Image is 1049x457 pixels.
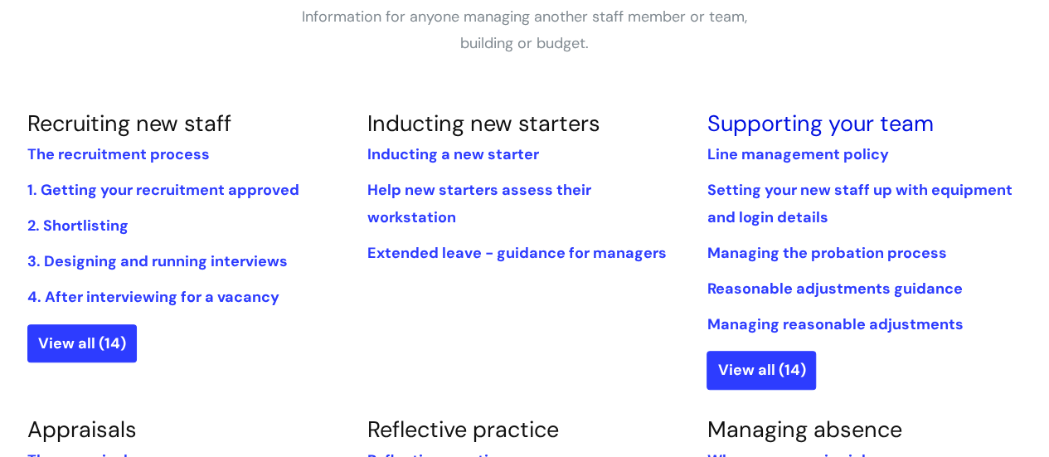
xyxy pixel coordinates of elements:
[707,351,816,389] a: View all (14)
[707,109,933,138] a: Supporting your team
[367,243,666,263] a: Extended leave - guidance for managers
[707,180,1012,226] a: Setting your new staff up with equipment and login details
[707,415,901,444] a: Managing absence
[27,109,231,138] a: Recruiting new staff
[707,243,946,263] a: Managing the probation process
[27,415,137,444] a: Appraisals
[707,279,962,299] a: Reasonable adjustments guidance
[707,314,963,334] a: Managing reasonable adjustments
[367,415,558,444] a: Reflective practice
[27,324,137,362] a: View all (14)
[27,287,279,307] a: 4. After interviewing for a vacancy
[367,180,590,226] a: Help new starters assess their workstation
[27,216,129,236] a: 2. Shortlisting
[367,109,600,138] a: Inducting new starters
[27,251,288,271] a: 3. Designing and running interviews
[707,144,888,164] a: Line management policy
[27,180,299,200] a: 1. Getting your recruitment approved
[367,144,538,164] a: Inducting a new starter
[276,3,774,57] p: Information for anyone managing another staff member or team, building or budget.
[27,144,210,164] a: The recruitment process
